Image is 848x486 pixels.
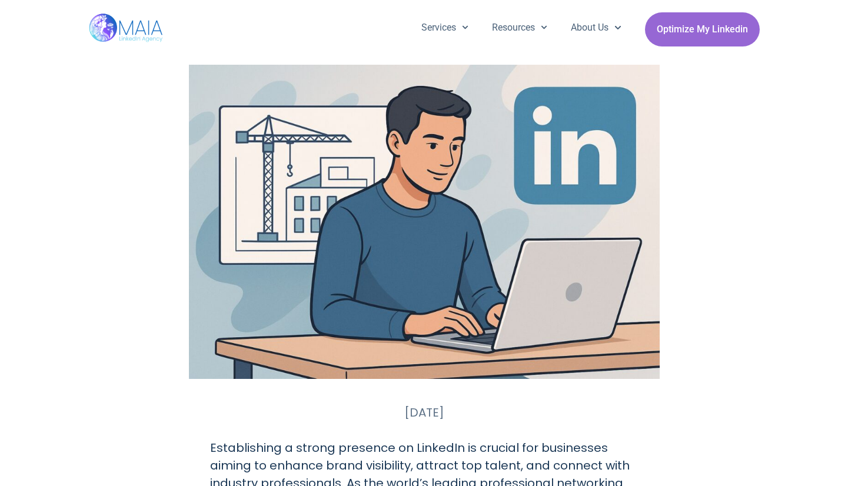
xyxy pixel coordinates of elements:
[559,12,633,43] a: About Us
[645,12,760,46] a: Optimize My Linkedin
[657,18,748,41] span: Optimize My Linkedin
[410,12,633,43] nav: Menu
[404,404,444,421] a: [DATE]
[410,12,480,43] a: Services
[480,12,559,43] a: Resources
